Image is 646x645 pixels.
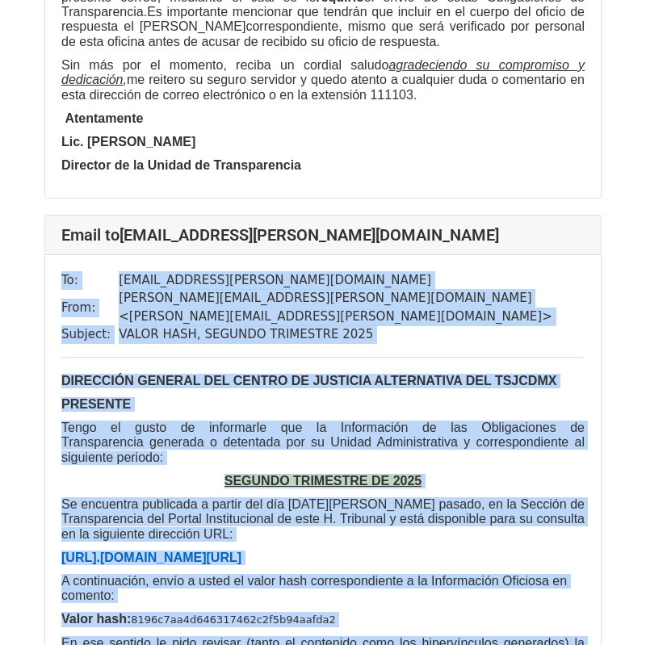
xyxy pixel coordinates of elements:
[61,289,119,325] td: From:
[61,497,585,542] p: Se encuentra publicada a partir del día [DATE][PERSON_NAME] pasado, en la Sección de Transparenci...
[119,325,585,344] td: VALOR HASH, SEGUNDO TRIMESTRE 2025
[131,614,335,626] span: 8196c7aa4d646317462c2f5b94aafda2
[61,574,567,602] span: A continuación, envío a usted el valor hash correspondiente a la Información Oficiosa en comento:
[119,271,585,290] td: [EMAIL_ADDRESS][PERSON_NAME][DOMAIN_NAME]
[61,225,585,245] h4: Email to [EMAIL_ADDRESS][PERSON_NAME][DOMAIN_NAME]
[61,374,556,387] b: DIRECCIÓN GENERAL DEL CENTRO DE JUSTICIA ALTERNATIVA DEL TSJCDMX
[61,551,241,564] a: [URL].[DOMAIN_NAME][URL]
[61,135,195,149] b: Lic. [PERSON_NAME]
[61,397,131,411] span: PRESENTE
[61,421,585,464] span: Tengo el gusto de informarle que la Información de las Obligaciones de Transparencia generada o d...
[61,58,585,86] i: ,
[61,271,119,290] td: To:
[224,474,422,488] span: SEGUNDO TRIMESTRE DE 2025
[61,612,131,626] b: Valor hash:
[565,568,646,645] iframe: Chat Widget
[565,568,646,645] div: Widget de chat
[61,58,585,86] u: agradeciendo su compromiso y dedicación
[65,111,143,125] b: Atentamente
[61,158,301,172] b: Director de la Unidad de Transparencia
[61,325,119,344] td: Subject:
[119,289,585,325] td: [PERSON_NAME][EMAIL_ADDRESS][PERSON_NAME][DOMAIN_NAME] < [PERSON_NAME][EMAIL_ADDRESS][PERSON_NAME...
[61,58,585,102] span: Sin más por el momento, reciba un cordial saludo me reitero su seguro servidor y quedo atento a c...
[61,551,241,564] b: [URL]. [DOMAIN_NAME][URL]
